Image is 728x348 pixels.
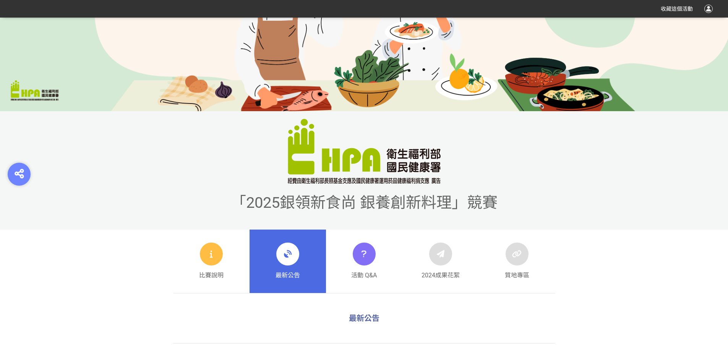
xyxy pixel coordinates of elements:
[505,271,529,280] span: 質地專區
[231,194,498,212] span: 「2025銀領新食尚 銀養創新料理」競賽
[349,314,379,323] span: 最新公告
[231,204,498,209] a: 「2025銀領新食尚 銀養創新料理」競賽
[351,271,377,280] span: 活動 Q&A
[288,119,441,184] img: 「2025銀領新食尚 銀養創新料理」競賽
[402,230,479,293] a: 2024成果花絮
[422,271,460,280] span: 2024成果花絮
[250,230,326,293] a: 最新公告
[276,271,300,280] span: 最新公告
[661,6,693,12] span: 收藏這個活動
[479,230,555,293] a: 質地專區
[326,230,402,293] a: 活動 Q&A
[199,271,224,280] span: 比賽說明
[173,230,250,293] a: 比賽說明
